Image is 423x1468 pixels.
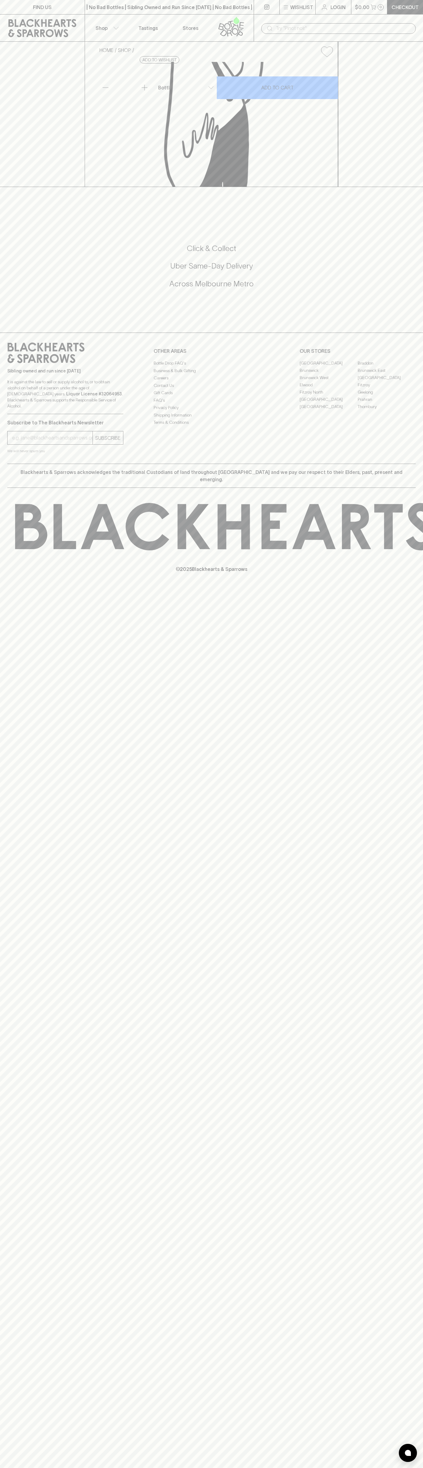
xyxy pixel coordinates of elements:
[33,4,52,11] p: FIND US
[300,396,358,403] a: [GEOGRAPHIC_DATA]
[85,14,127,41] button: Shop
[154,360,270,367] a: Bottle Drop FAQ's
[7,448,123,454] p: We will never spam you
[7,243,416,253] h5: Click & Collect
[300,367,358,374] a: Brunswick
[358,403,416,410] a: Thornbury
[276,24,411,33] input: Try "Pinot noir"
[300,359,358,367] a: [GEOGRAPHIC_DATA]
[154,411,270,419] a: Shipping Information
[290,4,313,11] p: Wishlist
[7,368,123,374] p: Sibling owned and run since [DATE]
[154,404,270,411] a: Privacy Policy
[319,44,335,60] button: Add to wishlist
[300,403,358,410] a: [GEOGRAPHIC_DATA]
[154,419,270,426] a: Terms & Conditions
[261,84,294,91] p: ADD TO CART
[300,374,358,381] a: Brunswick West
[12,433,93,443] input: e.g. jane@blackheartsandsparrows.com.au
[405,1450,411,1456] img: bubble-icon
[93,431,123,444] button: SUBSCRIBE
[7,279,416,289] h5: Across Melbourne Metro
[358,381,416,388] a: Fitzroy
[154,347,270,355] p: OTHER AREAS
[154,367,270,374] a: Business & Bulk Gifting
[99,47,113,53] a: HOME
[169,14,212,41] a: Stores
[95,434,121,442] p: SUBSCRIBE
[66,391,122,396] strong: Liquor License #32064953
[358,374,416,381] a: [GEOGRAPHIC_DATA]
[12,468,411,483] p: Blackhearts & Sparrows acknowledges the traditional Custodians of land throughout [GEOGRAPHIC_DAT...
[355,4,369,11] p: $0.00
[154,382,270,389] a: Contact Us
[127,14,169,41] a: Tastings
[358,367,416,374] a: Brunswick East
[330,4,346,11] p: Login
[118,47,131,53] a: SHOP
[138,24,158,32] p: Tastings
[158,84,173,91] p: Bottle
[358,388,416,396] a: Geelong
[300,381,358,388] a: Elwood
[183,24,198,32] p: Stores
[7,419,123,426] p: Subscribe to The Blackhearts Newsletter
[392,4,419,11] p: Checkout
[154,389,270,397] a: Gift Cards
[7,379,123,409] p: It is against the law to sell or supply alcohol to, or to obtain alcohol on behalf of a person un...
[358,396,416,403] a: Prahran
[300,347,416,355] p: OUR STORES
[7,219,416,320] div: Call to action block
[140,56,179,63] button: Add to wishlist
[300,388,358,396] a: Fitzroy North
[96,24,108,32] p: Shop
[7,261,416,271] h5: Uber Same-Day Delivery
[154,375,270,382] a: Careers
[379,5,382,9] p: 0
[156,82,216,94] div: Bottle
[154,397,270,404] a: FAQ's
[358,359,416,367] a: Braddon
[217,76,338,99] button: ADD TO CART
[95,62,338,187] img: Moo Brew Tassie Lager 375ml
